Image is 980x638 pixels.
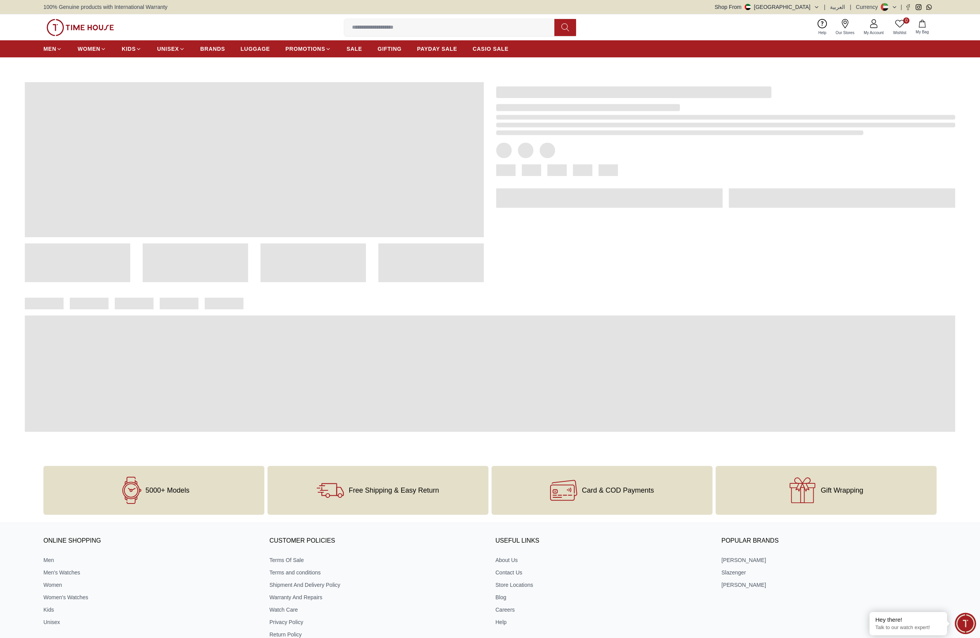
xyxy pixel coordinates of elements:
a: Women's Watches [43,593,259,601]
a: [PERSON_NAME] [721,581,937,589]
span: 0 [903,17,909,24]
h3: USEFUL LINKS [495,535,711,547]
span: CASIO SALE [473,45,509,53]
div: Chat Widget [955,613,976,634]
a: UNISEX [157,42,185,56]
a: Shipment And Delivery Policy [269,581,485,589]
a: Help [814,17,831,37]
a: [PERSON_NAME] [721,556,937,564]
a: Instagram [916,4,921,10]
p: Talk to our watch expert! [875,624,941,631]
a: Terms Of Sale [269,556,485,564]
button: Shop From[GEOGRAPHIC_DATA] [715,3,820,11]
span: Card & COD Payments [582,486,654,494]
a: About Us [495,556,711,564]
a: Slazenger [721,569,937,576]
span: Help [815,30,830,36]
span: LUGGAGE [241,45,270,53]
a: Our Stores [831,17,859,37]
a: Whatsapp [926,4,932,10]
span: KIDS [122,45,136,53]
span: SALE [347,45,362,53]
span: Free Shipping & Easy Return [349,486,439,494]
div: Hey there! [875,616,941,624]
a: PROMOTIONS [285,42,331,56]
a: Unisex [43,618,259,626]
span: My Account [861,30,887,36]
h3: CUSTOMER POLICIES [269,535,485,547]
a: Terms and conditions [269,569,485,576]
h3: ONLINE SHOPPING [43,535,259,547]
a: Blog [495,593,711,601]
a: Kids [43,606,259,614]
span: Wishlist [890,30,909,36]
span: 5000+ Models [145,486,190,494]
a: 0Wishlist [889,17,911,37]
a: Help [495,618,711,626]
a: MEN [43,42,62,56]
a: LUGGAGE [241,42,270,56]
span: PAYDAY SALE [417,45,457,53]
a: GIFTING [378,42,402,56]
span: Our Stores [833,30,857,36]
span: UNISEX [157,45,179,53]
a: Facebook [905,4,911,10]
a: Warranty And Repairs [269,593,485,601]
a: BRANDS [200,42,225,56]
span: PROMOTIONS [285,45,325,53]
a: Contact Us [495,569,711,576]
button: العربية [830,3,845,11]
span: BRANDS [200,45,225,53]
a: Watch Care [269,606,485,614]
span: | [850,3,851,11]
span: | [824,3,826,11]
span: My Bag [913,29,932,35]
a: Women [43,581,259,589]
a: Men's Watches [43,569,259,576]
h3: Popular Brands [721,535,937,547]
a: PAYDAY SALE [417,42,457,56]
span: MEN [43,45,56,53]
img: United Arab Emirates [745,4,751,10]
span: | [901,3,902,11]
span: WOMEN [78,45,100,53]
a: KIDS [122,42,141,56]
a: Careers [495,606,711,614]
a: WOMEN [78,42,106,56]
span: Gift Wrapping [821,486,863,494]
a: CASIO SALE [473,42,509,56]
img: ... [47,19,114,36]
a: Privacy Policy [269,618,485,626]
button: My Bag [911,18,933,36]
a: Men [43,556,259,564]
div: Currency [856,3,881,11]
span: GIFTING [378,45,402,53]
a: Store Locations [495,581,711,589]
span: 100% Genuine products with International Warranty [43,3,167,11]
a: SALE [347,42,362,56]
